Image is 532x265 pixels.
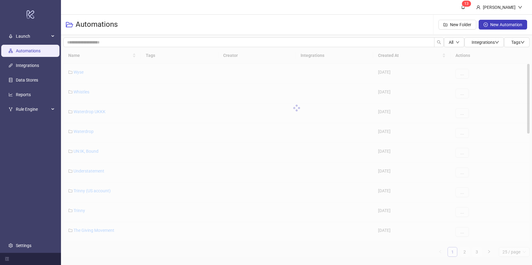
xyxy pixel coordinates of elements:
[476,5,480,9] span: user
[16,63,39,68] a: Integrations
[490,22,522,27] span: New Automation
[484,23,488,27] span: plus-circle
[16,30,49,42] span: Launch
[464,2,466,6] span: 1
[449,40,453,45] span: All
[472,40,499,45] span: Integrations
[504,37,530,47] button: Tagsdown
[16,103,49,115] span: Rule Engine
[66,21,73,28] span: folder-open
[464,37,504,47] button: Integrationsdown
[461,5,465,9] span: bell
[480,4,518,11] div: [PERSON_NAME]
[76,20,118,30] h3: Automations
[9,107,13,111] span: fork
[16,243,31,248] a: Settings
[16,78,38,82] a: Data Stores
[479,20,527,30] button: New Automation
[450,22,471,27] span: New Folder
[462,1,471,7] sup: 13
[456,40,459,44] span: down
[495,40,499,44] span: down
[520,40,525,44] span: down
[466,2,469,6] span: 3
[5,257,9,261] span: menu-fold
[438,20,476,30] button: New Folder
[444,37,464,47] button: Alldown
[437,40,441,44] span: search
[518,5,522,9] span: down
[443,23,448,27] span: folder-add
[16,48,41,53] a: Automations
[16,92,31,97] a: Reports
[511,40,525,45] span: Tags
[9,34,13,38] span: rocket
